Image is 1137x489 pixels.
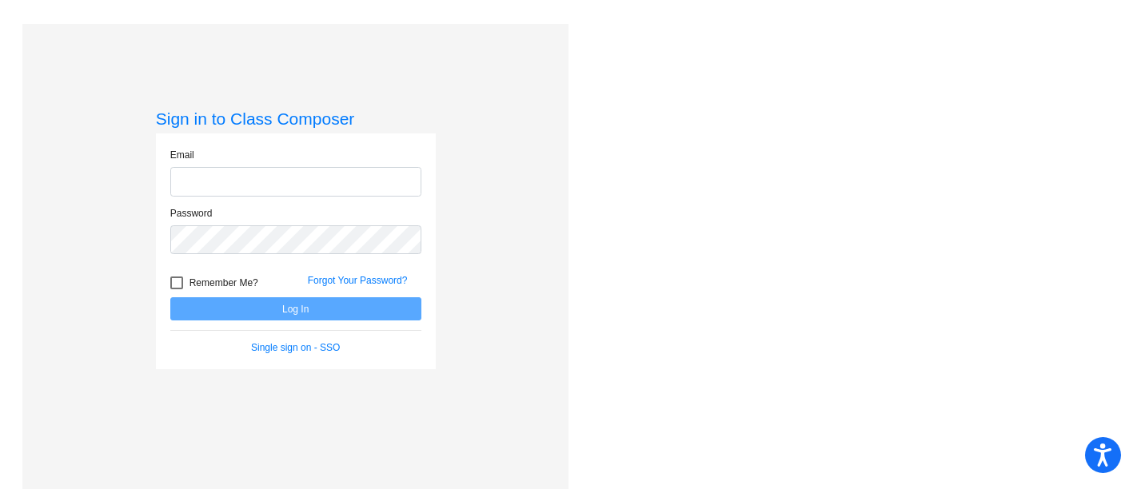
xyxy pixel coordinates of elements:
label: Password [170,206,213,221]
span: Remember Me? [189,273,258,292]
button: Log In [170,297,421,320]
label: Email [170,148,194,162]
h3: Sign in to Class Composer [156,109,436,129]
a: Single sign on - SSO [251,342,340,353]
a: Forgot Your Password? [308,275,408,286]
